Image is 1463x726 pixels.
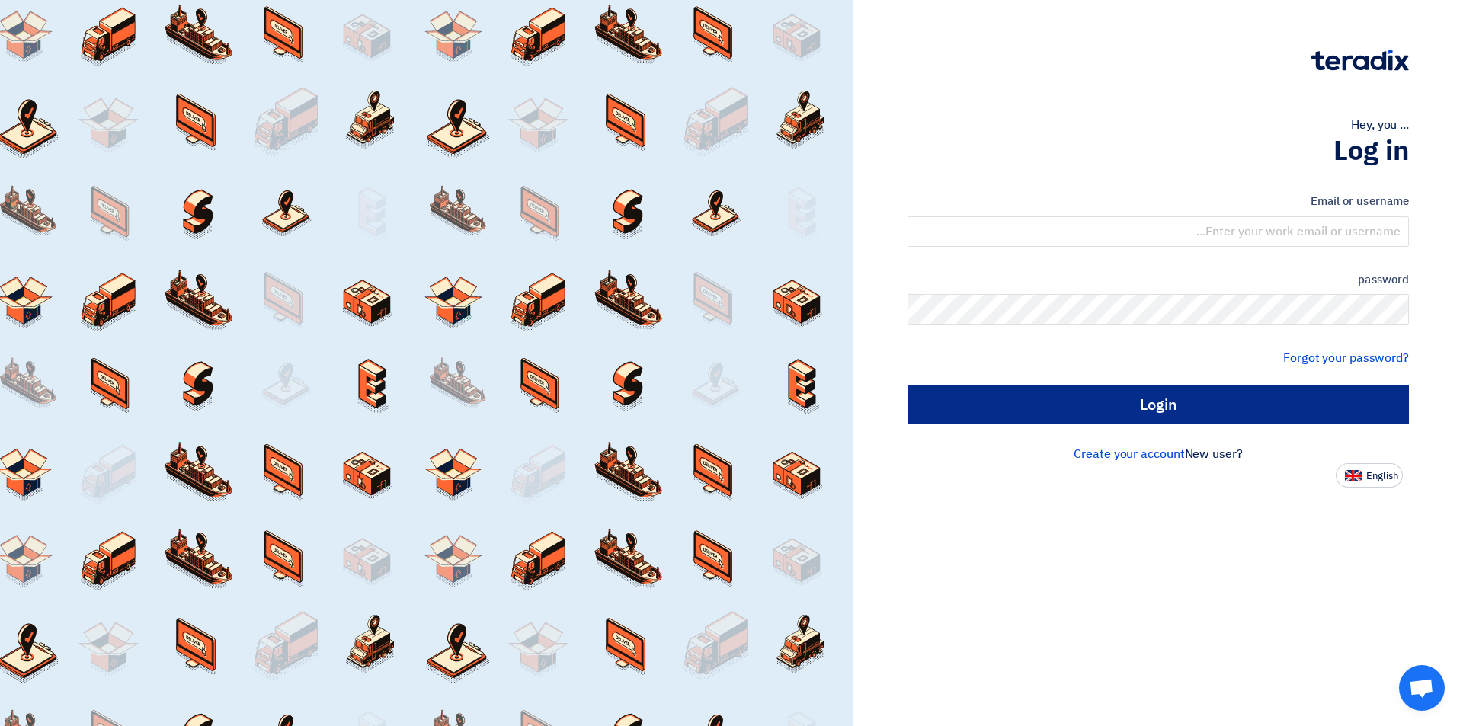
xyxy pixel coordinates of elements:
font: Email or username [1311,193,1409,209]
a: Create your account [1074,445,1184,463]
div: Open chat [1399,665,1445,711]
a: Forgot your password? [1283,349,1409,367]
input: Enter your work email or username... [908,216,1409,247]
font: password [1358,271,1409,288]
input: Login [908,385,1409,424]
button: English [1336,463,1403,488]
img: en-US.png [1345,470,1362,481]
img: Teradix logo [1311,50,1409,71]
font: Hey, you ... [1351,116,1409,134]
font: New user? [1185,445,1243,463]
font: Log in [1333,130,1409,171]
font: English [1366,469,1398,483]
